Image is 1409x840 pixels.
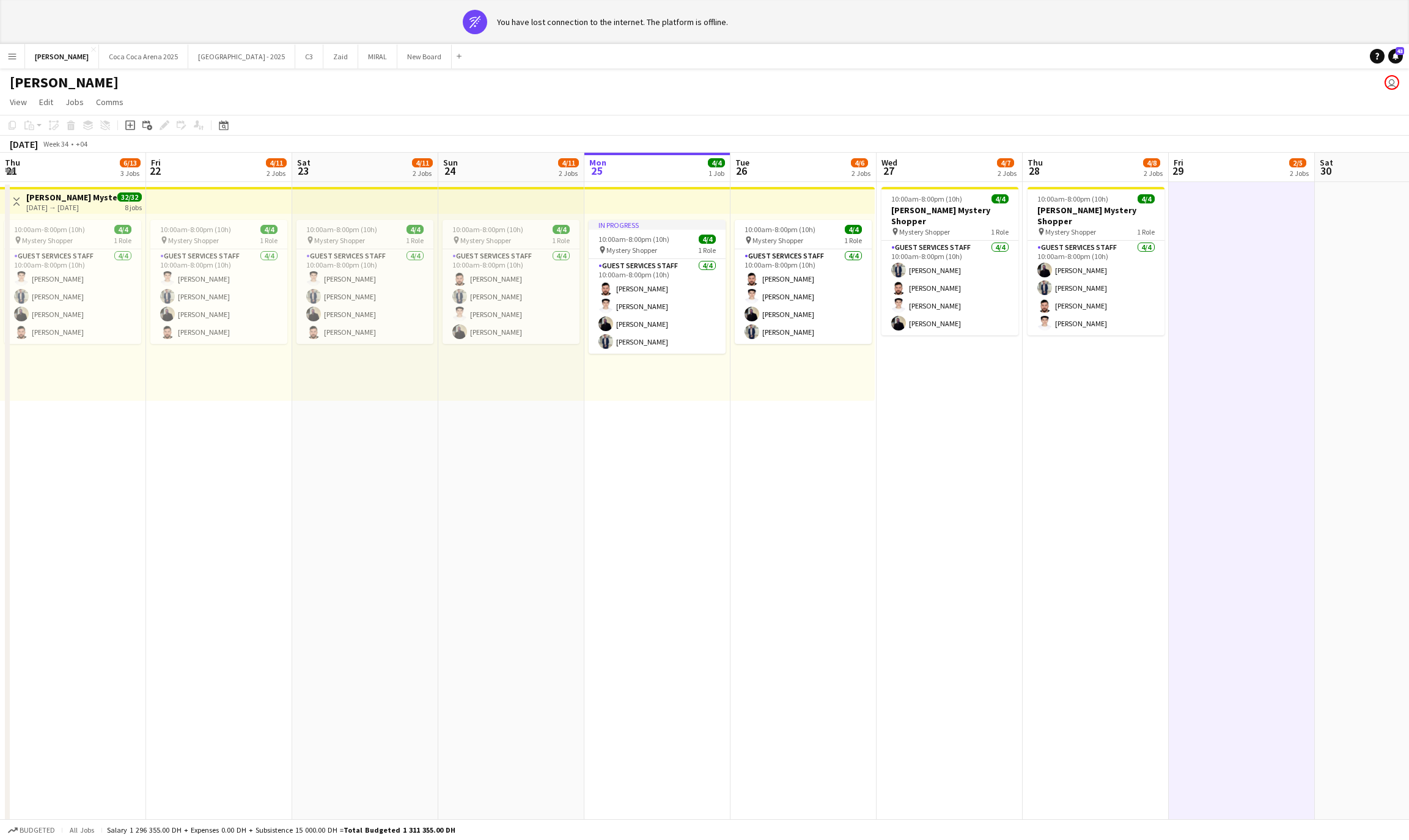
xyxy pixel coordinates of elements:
[1396,47,1404,55] span: 43
[107,825,455,835] div: Salary 1 296 355.00 DH + Expenses 0.00 DH + Subsistence 15 000.00 DH =
[991,194,1009,203] span: 4/4
[260,236,278,245] span: 1 Role
[552,236,570,245] span: 1 Role
[881,157,897,168] span: Wed
[598,235,669,244] span: 10:00am-8:00pm (10h)
[67,825,97,835] span: All jobs
[1318,164,1333,178] span: 30
[5,157,20,168] span: Thu
[735,249,872,344] app-card-role: Guest Services Staff4/410:00am-8:00pm (10h)[PERSON_NAME][PERSON_NAME][PERSON_NAME][PERSON_NAME]
[22,236,73,245] span: Mystery Shopper
[96,97,123,108] span: Comms
[1138,194,1155,203] span: 4/4
[10,138,38,150] div: [DATE]
[845,225,862,234] span: 4/4
[559,169,578,178] div: 2 Jobs
[891,194,962,203] span: 10:00am-8:00pm (10h)
[314,236,365,245] span: Mystery Shopper
[1028,187,1164,335] app-job-card: 10:00am-8:00pm (10h)4/4[PERSON_NAME] Mystery Shopper Mystery Shopper1 RoleGuest Services Staff4/4...
[851,158,868,167] span: 4/6
[708,158,725,167] span: 4/4
[296,249,433,344] app-card-role: Guest Services Staff4/410:00am-8:00pm (10h)[PERSON_NAME][PERSON_NAME][PERSON_NAME][PERSON_NAME]
[4,249,141,344] app-card-role: Guest Services Staff4/410:00am-8:00pm (10h)[PERSON_NAME][PERSON_NAME][PERSON_NAME][PERSON_NAME]
[1026,164,1043,178] span: 28
[34,94,58,110] a: Edit
[61,94,89,110] a: Jobs
[412,158,433,167] span: 4/11
[406,236,424,245] span: 1 Role
[188,45,295,68] button: [GEOGRAPHIC_DATA] - 2025
[413,169,432,178] div: 2 Jobs
[358,45,397,68] button: MIRAL
[553,225,570,234] span: 4/4
[452,225,523,234] span: 10:00am-8:00pm (10h)
[1028,205,1164,227] h3: [PERSON_NAME] Mystery Shopper
[14,225,85,234] span: 10:00am-8:00pm (10h)
[852,169,870,178] div: 2 Jobs
[267,169,286,178] div: 2 Jobs
[296,220,433,344] div: 10:00am-8:00pm (10h)4/4 Mystery Shopper1 RoleGuest Services Staff4/410:00am-8:00pm (10h)[PERSON_N...
[25,45,99,68] button: [PERSON_NAME]
[589,220,726,230] div: In progress
[99,45,188,68] button: Coca Coca Arena 2025
[1289,158,1306,167] span: 2/5
[1174,157,1183,168] span: Fri
[3,164,20,178] span: 21
[6,824,57,837] button: Budgeted
[558,158,579,167] span: 4/11
[708,169,724,178] div: 1 Job
[1388,49,1403,64] a: 43
[589,157,606,168] span: Mon
[20,826,55,835] span: Budgeted
[881,241,1018,335] app-card-role: Guest Services Staff4/410:00am-8:00pm (10h)[PERSON_NAME][PERSON_NAME][PERSON_NAME][PERSON_NAME]
[589,220,726,354] app-job-card: In progress10:00am-8:00pm (10h)4/4 Mystery Shopper1 RoleGuest Services Staff4/410:00am-8:00pm (10...
[699,235,716,244] span: 4/4
[5,94,32,110] a: View
[397,45,452,68] button: New Board
[1143,158,1160,167] span: 4/8
[881,187,1018,335] app-job-card: 10:00am-8:00pm (10h)4/4[PERSON_NAME] Mystery Shopper Mystery Shopper1 RoleGuest Services Staff4/4...
[323,45,358,68] button: Zaid
[151,157,161,168] span: Fri
[998,169,1017,178] div: 2 Jobs
[1385,75,1399,90] app-user-avatar: Kate Oliveros
[997,158,1014,167] span: 4/7
[114,236,131,245] span: 1 Role
[735,220,872,344] app-job-card: 10:00am-8:00pm (10h)4/4 Mystery Shopper1 RoleGuest Services Staff4/410:00am-8:00pm (10h)[PERSON_N...
[10,73,119,92] h1: [PERSON_NAME]
[589,259,726,354] app-card-role: Guest Services Staff4/410:00am-8:00pm (10h)[PERSON_NAME][PERSON_NAME][PERSON_NAME][PERSON_NAME]
[1320,157,1333,168] span: Sat
[443,157,458,168] span: Sun
[125,202,142,212] div: 8 jobs
[117,192,142,202] span: 32/32
[734,164,749,178] span: 26
[1037,194,1108,203] span: 10:00am-8:00pm (10h)
[735,157,749,168] span: Tue
[698,246,716,255] span: 1 Role
[844,236,862,245] span: 1 Role
[160,225,231,234] span: 10:00am-8:00pm (10h)
[39,97,53,108] span: Edit
[91,94,128,110] a: Comms
[26,192,117,203] h3: [PERSON_NAME] Mystery Shopper
[295,45,323,68] button: C3
[120,169,140,178] div: 3 Jobs
[991,227,1009,236] span: 1 Role
[752,236,803,245] span: Mystery Shopper
[306,225,377,234] span: 10:00am-8:00pm (10h)
[460,236,511,245] span: Mystery Shopper
[150,249,287,344] app-card-role: Guest Services Staff4/410:00am-8:00pm (10h)[PERSON_NAME][PERSON_NAME][PERSON_NAME][PERSON_NAME]
[150,220,287,344] div: 10:00am-8:00pm (10h)4/4 Mystery Shopper1 RoleGuest Services Staff4/410:00am-8:00pm (10h)[PERSON_N...
[4,220,141,344] app-job-card: 10:00am-8:00pm (10h)4/4 Mystery Shopper1 RoleGuest Services Staff4/410:00am-8:00pm (10h)[PERSON_N...
[10,97,27,108] span: View
[407,225,424,234] span: 4/4
[344,825,455,835] span: Total Budgeted 1 311 355.00 DH
[1028,241,1164,335] app-card-role: Guest Services Staff4/410:00am-8:00pm (10h)[PERSON_NAME][PERSON_NAME][PERSON_NAME][PERSON_NAME]
[26,203,117,212] div: [DATE] → [DATE]
[587,164,606,178] span: 25
[441,164,458,178] span: 24
[295,164,311,178] span: 23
